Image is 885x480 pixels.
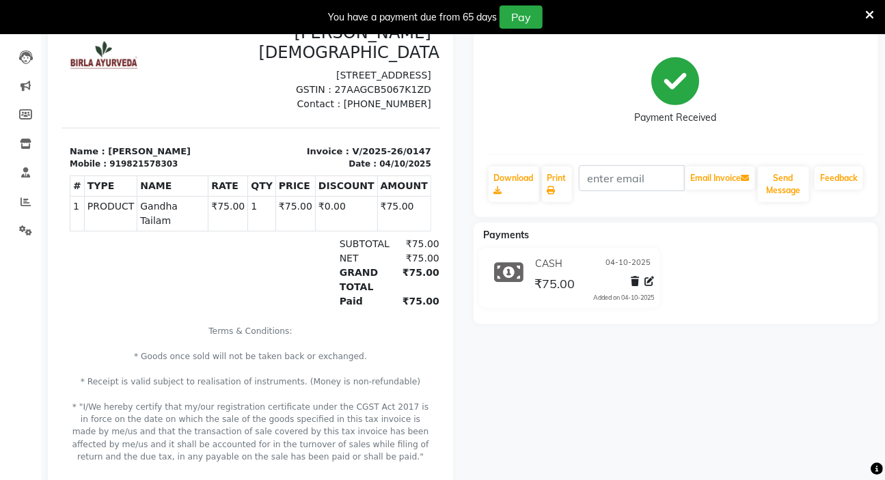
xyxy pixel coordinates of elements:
[500,5,543,29] button: Pay
[48,162,116,174] div: 919821578303
[815,167,863,190] a: Feedback
[606,257,651,271] span: 04-10-2025
[287,162,315,174] div: Date :
[79,203,144,232] span: Gandha Tailam
[214,201,254,236] td: ₹75.00
[270,298,324,313] div: Paid
[187,180,215,201] th: QTY
[254,180,316,201] th: DISCOUNT
[8,5,370,22] h2: TAX INVOICE
[270,270,324,298] div: GRAND TOTAL
[324,270,378,298] div: ₹75.00
[198,72,370,87] p: [STREET_ADDRESS]
[147,180,187,201] th: RATE
[23,180,76,201] th: TYPE
[254,201,316,236] td: ₹0.00
[542,167,572,202] a: Print
[324,241,378,255] div: ₹75.00
[147,201,187,236] td: ₹75.00
[9,201,23,236] td: 1
[198,87,370,101] p: GSTIN : 27AAGCB5067K1ZD
[76,180,147,201] th: NAME
[318,162,370,174] div: 04/10/2025
[270,241,324,255] div: SUBTOTAL
[534,276,575,295] span: ₹75.00
[198,27,370,67] h3: [PERSON_NAME][DEMOGRAPHIC_DATA]
[270,255,324,270] div: NET
[489,167,539,202] a: Download
[8,149,181,163] p: Name : [PERSON_NAME]
[579,165,685,191] input: enter email
[535,257,562,271] span: CASH
[324,298,378,313] div: ₹75.00
[484,229,530,241] span: Payments
[198,101,370,115] p: Contact : [PHONE_NUMBER]
[214,180,254,201] th: PRICE
[594,293,655,302] div: Added on 04-10-2025
[187,201,215,236] td: 1
[685,167,755,190] button: Email Invoice
[316,180,369,201] th: AMOUNT
[198,149,370,163] p: Invoice : V/2025-26/0147
[316,201,369,236] td: ₹75.00
[324,255,378,270] div: ₹75.00
[758,167,809,202] button: Send Message
[328,10,497,25] div: You have a payment due from 65 days
[635,111,717,126] div: Payment Received
[8,329,370,467] p: Terms & Conditions: * Goods once sold will not be taken back or exchanged. * Receipt is valid sub...
[23,201,76,236] td: PRODUCT
[8,162,45,174] div: Mobile :
[9,180,23,201] th: #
